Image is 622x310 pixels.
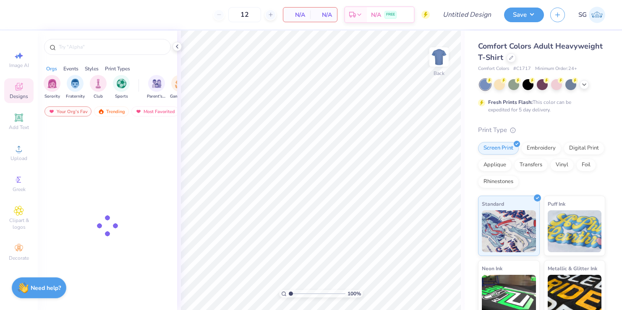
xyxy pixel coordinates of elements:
div: Embroidery [521,142,561,155]
input: Untitled Design [436,6,498,23]
span: Parent's Weekend [147,93,166,100]
img: most_fav.gif [48,108,55,114]
button: filter button [170,75,189,100]
span: Sorority [44,93,60,100]
button: filter button [66,75,85,100]
div: Most Favorited [131,106,179,116]
div: filter for Sports [113,75,130,100]
div: Print Types [105,65,130,72]
span: Club [94,93,103,100]
button: filter button [90,75,107,100]
div: Screen Print [478,142,519,155]
div: Orgs [46,65,57,72]
span: Decorate [9,255,29,261]
span: Standard [482,199,504,208]
input: Try "Alpha" [58,43,165,51]
span: SG [578,10,587,20]
span: Game Day [170,93,189,100]
span: Sports [115,93,128,100]
span: Metallic & Glitter Ink [548,264,597,273]
span: Fraternity [66,93,85,100]
span: N/A [371,10,381,19]
div: Trending [94,106,129,116]
strong: Need help? [31,284,61,292]
a: SG [578,7,605,23]
span: Comfort Colors [478,65,509,72]
div: filter for Sorority [44,75,60,100]
span: Greek [13,186,26,193]
button: Save [504,8,544,22]
img: trending.gif [98,108,105,114]
button: filter button [113,75,130,100]
div: Transfers [514,159,548,171]
div: Applique [478,159,512,171]
img: Fraternity Image [71,79,80,88]
button: filter button [44,75,60,100]
div: Rhinestones [478,176,519,188]
div: Foil [576,159,596,171]
div: Styles [85,65,99,72]
img: Club Image [94,79,103,88]
button: filter button [147,75,166,100]
div: This color can be expedited for 5 day delivery. [488,98,591,114]
img: Parent's Weekend Image [152,79,162,88]
div: filter for Club [90,75,107,100]
img: Game Day Image [175,79,185,88]
img: Back [431,49,447,65]
div: Digital Print [564,142,604,155]
span: Comfort Colors Adult Heavyweight T-Shirt [478,41,603,62]
span: Designs [10,93,28,100]
div: filter for Parent's Weekend [147,75,166,100]
span: Add Text [9,124,29,131]
div: Print Type [478,125,605,135]
span: Image AI [9,62,29,69]
div: filter for Game Day [170,75,189,100]
img: Sports Image [117,79,126,88]
span: Clipart & logos [4,217,34,230]
span: Neon Ink [482,264,502,273]
img: Stevani Grosso [589,7,605,23]
span: Puff Ink [548,199,565,208]
span: 100 % [348,290,361,297]
div: Your Org's Fav [44,106,91,116]
img: Standard [482,210,536,252]
input: – – [228,7,261,22]
div: Events [63,65,78,72]
img: Sorority Image [47,79,57,88]
img: Puff Ink [548,210,602,252]
div: Back [434,70,444,77]
strong: Fresh Prints Flash: [488,99,533,106]
span: Upload [10,155,27,162]
div: filter for Fraternity [66,75,85,100]
img: most_fav.gif [135,108,142,114]
div: Vinyl [550,159,574,171]
span: N/A [315,10,332,19]
span: N/A [288,10,305,19]
span: # C1717 [513,65,531,72]
span: Minimum Order: 24 + [535,65,577,72]
span: FREE [386,12,395,18]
